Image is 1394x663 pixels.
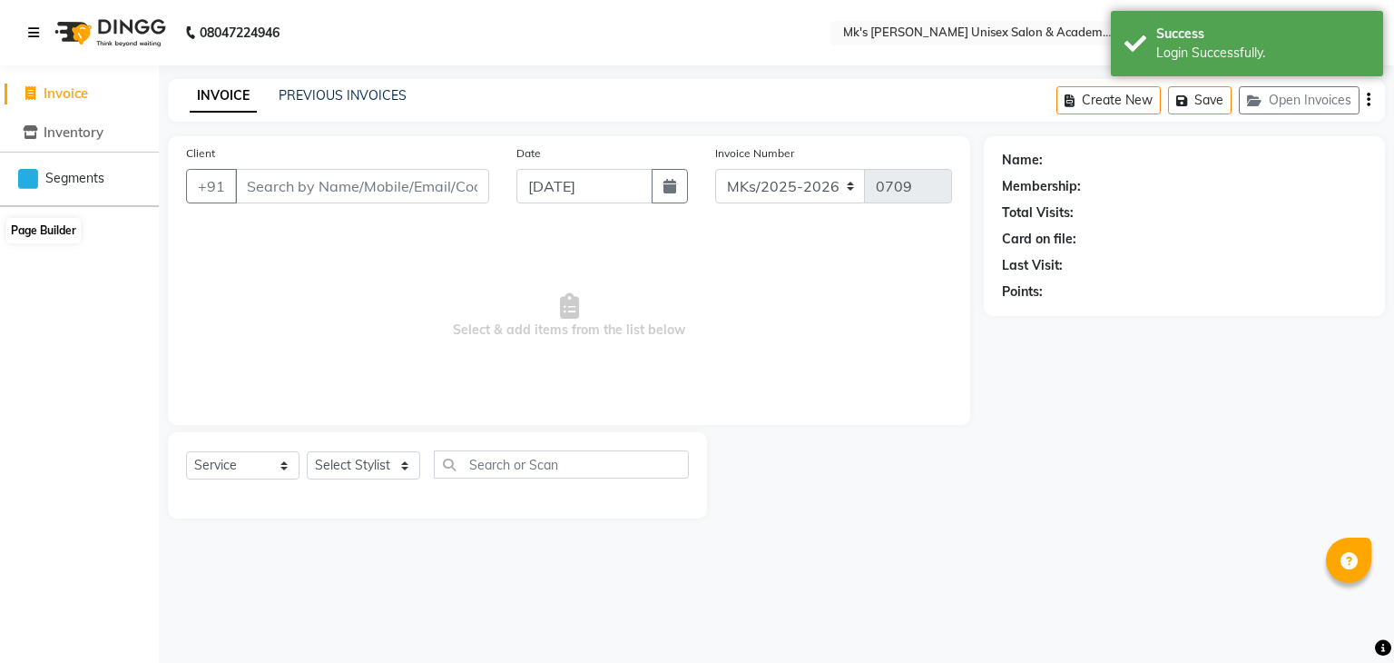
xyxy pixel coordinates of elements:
[5,84,154,104] a: Invoice
[715,145,794,162] label: Invoice Number
[5,123,154,143] a: Inventory
[1002,282,1043,302] div: Points:
[1002,177,1081,196] div: Membership:
[186,145,215,162] label: Client
[235,169,489,203] input: Search by Name/Mobile/Email/Code
[1239,86,1360,114] button: Open Invoices
[186,169,237,203] button: +91
[1156,25,1369,44] div: Success
[45,169,104,188] span: Segments
[1002,256,1063,275] div: Last Visit:
[1156,44,1369,63] div: Login Successfully.
[1002,151,1043,170] div: Name:
[1002,230,1076,249] div: Card on file:
[44,124,103,141] span: Inventory
[1002,203,1074,223] div: Total Visits:
[186,225,952,407] span: Select & add items from the list below
[46,7,171,58] img: logo
[279,87,407,104] a: PREVIOUS INVOICES
[1168,86,1232,114] button: Save
[200,7,280,58] b: 08047224946
[1056,86,1161,114] button: Create New
[44,84,88,102] span: Invoice
[190,80,257,113] a: INVOICE
[434,450,689,479] input: Search or Scan
[6,218,81,243] button: Page Builder
[516,145,541,162] label: Date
